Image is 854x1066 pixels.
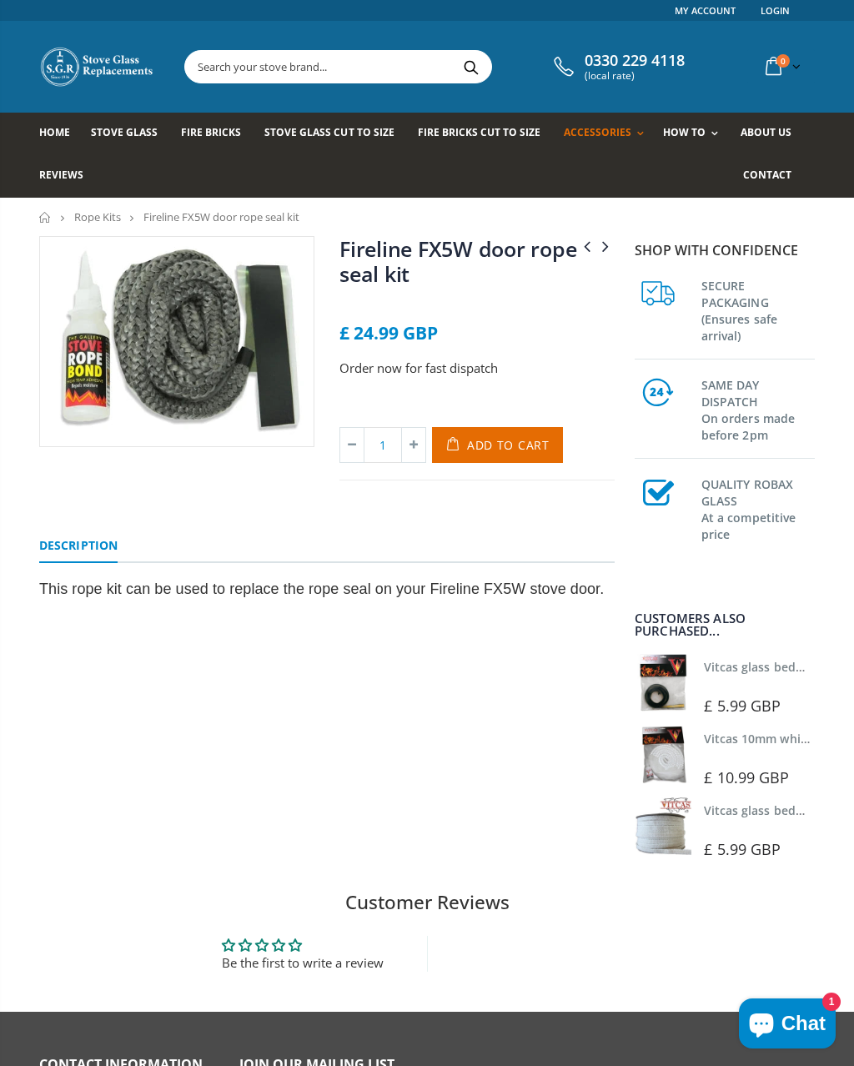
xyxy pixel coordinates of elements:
[663,113,726,155] a: How To
[432,427,563,463] button: Add to Cart
[74,209,121,224] a: Rope Kits
[39,530,118,563] a: Description
[181,113,254,155] a: Fire Bricks
[222,954,384,972] div: Be the first to write a review
[704,696,781,716] span: £ 5.99 GBP
[143,209,299,224] span: Fireline FX5W door rope seal kit
[339,359,615,378] p: Order now for fast dispatch
[635,654,691,711] img: Vitcas stove glass bedding in tape
[39,125,70,139] span: Home
[704,767,789,787] span: £ 10.99 GBP
[39,46,156,88] img: Stove Glass Replacement
[418,113,553,155] a: Fire Bricks Cut To Size
[181,125,241,139] span: Fire Bricks
[39,113,83,155] a: Home
[759,50,804,83] a: 0
[701,473,815,543] h3: QUALITY ROBAX GLASS At a competitive price
[635,240,815,260] p: Shop with confidence
[13,889,841,916] h2: Customer Reviews
[564,125,631,139] span: Accessories
[635,726,691,782] img: Vitcas white rope, glue and gloves kit 10mm
[743,155,804,198] a: Contact
[91,113,170,155] a: Stove Glass
[741,113,804,155] a: About us
[418,125,540,139] span: Fire Bricks Cut To Size
[701,374,815,444] h3: SAME DAY DISPATCH On orders made before 2pm
[91,125,158,139] span: Stove Glass
[635,612,815,637] div: Customers also purchased...
[339,321,438,344] span: £ 24.99 GBP
[452,51,490,83] button: Search
[741,125,791,139] span: About us
[701,274,815,344] h3: SECURE PACKAGING (Ensures safe arrival)
[467,437,550,453] span: Add to Cart
[40,237,314,445] img: Fireline_FX5W_door_rope_seal_kit_800x_crop_center.webp
[264,125,394,139] span: Stove Glass Cut To Size
[663,125,706,139] span: How To
[39,155,96,198] a: Reviews
[39,581,604,597] span: This rope kit can be used to replace the rope seal on your Fireline FX5W stove door.
[39,212,52,223] a: Home
[776,54,790,68] span: 0
[39,168,83,182] span: Reviews
[222,936,384,954] div: Average rating is 0.00 stars
[564,113,652,155] a: Accessories
[704,839,781,859] span: £ 5.99 GBP
[185,51,645,83] input: Search your stove brand...
[339,234,576,288] a: Fireline FX5W door rope seal kit
[734,998,841,1053] inbox-online-store-chat: Shopify online store chat
[264,113,406,155] a: Stove Glass Cut To Size
[635,797,691,854] img: Vitcas stove glass bedding in tape
[743,168,791,182] span: Contact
